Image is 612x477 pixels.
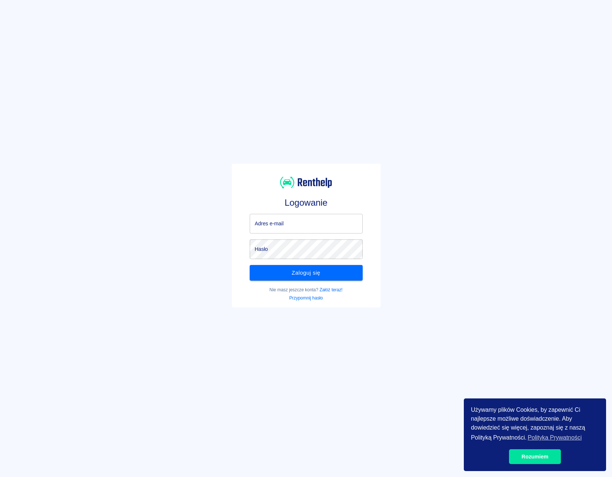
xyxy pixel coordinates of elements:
[250,265,363,281] button: Zaloguj się
[464,398,606,471] div: cookieconsent
[509,449,561,464] a: dismiss cookie message
[471,405,599,443] span: Używamy plików Cookies, by zapewnić Ci najlepsze możliwe doświadczenie. Aby dowiedzieć się więcej...
[280,176,332,189] img: Renthelp logo
[250,286,363,293] p: Nie masz jeszcze konta?
[526,432,583,443] a: learn more about cookies
[250,198,363,208] h3: Logowanie
[319,287,342,292] a: Załóż teraz!
[289,295,323,301] a: Przypomnij hasło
